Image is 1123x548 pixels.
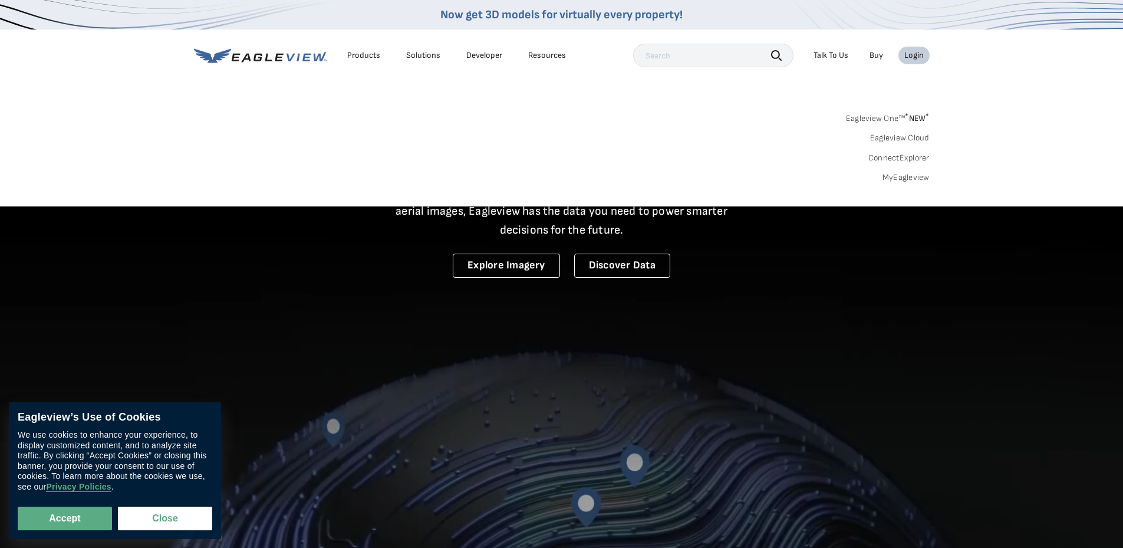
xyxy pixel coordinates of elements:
[633,44,793,67] input: Search
[904,50,924,61] div: Login
[814,50,848,61] div: Talk To Us
[440,8,683,22] a: Now get 3D models for virtually every property!
[870,133,930,143] a: Eagleview Cloud
[574,254,670,278] a: Discover Data
[846,110,930,123] a: Eagleview One™*NEW*
[18,430,212,492] div: We use cookies to enhance your experience, to display customized content, and to analyze site tra...
[905,113,929,123] span: NEW
[870,50,883,61] a: Buy
[18,411,212,424] div: Eagleview’s Use of Cookies
[347,50,380,61] div: Products
[882,172,930,183] a: MyEagleview
[46,482,111,492] a: Privacy Policies
[453,254,560,278] a: Explore Imagery
[868,153,930,163] a: ConnectExplorer
[466,50,502,61] a: Developer
[18,507,112,530] button: Accept
[528,50,566,61] div: Resources
[406,50,440,61] div: Solutions
[118,507,212,530] button: Close
[381,183,742,239] p: A new era starts here. Built on more than 3.5 billion high-resolution aerial images, Eagleview ha...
